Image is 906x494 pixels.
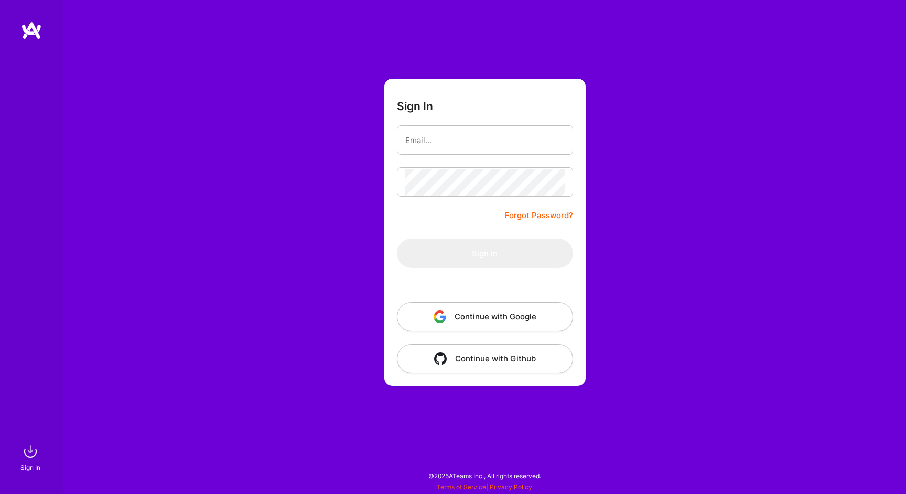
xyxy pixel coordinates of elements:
[397,239,573,268] button: Sign In
[22,441,41,473] a: sign inSign In
[20,462,40,473] div: Sign In
[397,100,433,113] h3: Sign In
[397,302,573,331] button: Continue with Google
[505,209,573,222] a: Forgot Password?
[437,483,532,491] span: |
[490,483,532,491] a: Privacy Policy
[21,21,42,40] img: logo
[434,310,446,323] img: icon
[63,463,906,489] div: © 2025 ATeams Inc., All rights reserved.
[397,344,573,373] button: Continue with Github
[405,127,565,154] input: Email...
[437,483,486,491] a: Terms of Service
[434,352,447,365] img: icon
[20,441,41,462] img: sign in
